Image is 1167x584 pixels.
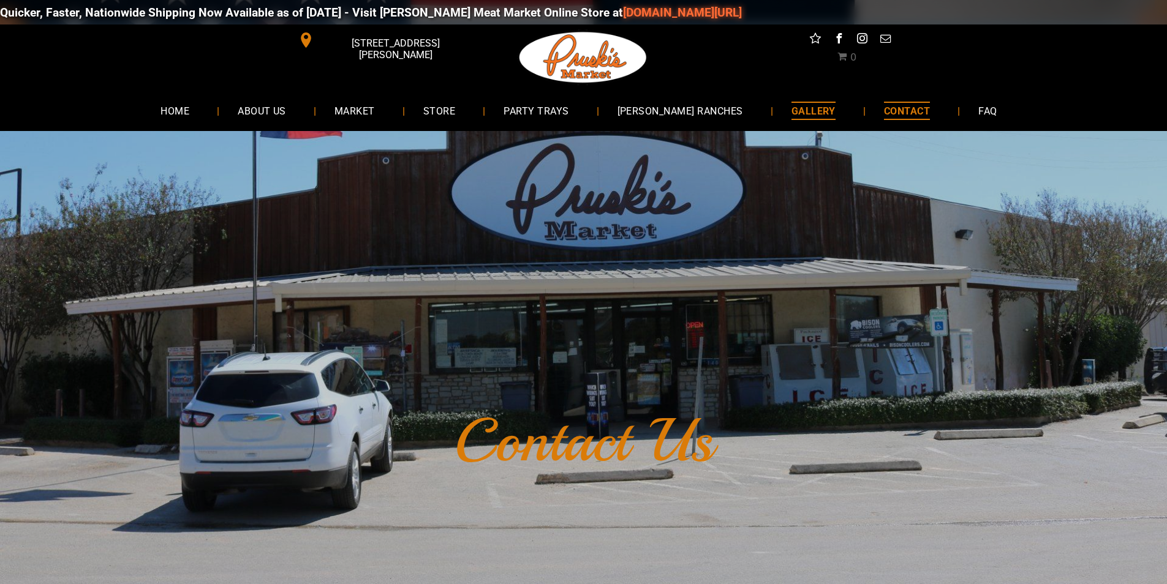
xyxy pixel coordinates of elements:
a: Social network [807,31,823,50]
a: instagram [854,31,870,50]
span: GALLERY [791,102,836,119]
a: MARKET [316,94,393,127]
a: HOME [142,94,208,127]
a: [STREET_ADDRESS][PERSON_NAME] [290,31,477,50]
a: ABOUT US [219,94,304,127]
a: CONTACT [866,94,948,127]
a: facebook [831,31,847,50]
font: Contact Us [454,403,713,479]
a: [PERSON_NAME] RANCHES [599,94,761,127]
span: [STREET_ADDRESS][PERSON_NAME] [316,31,474,67]
a: STORE [405,94,474,127]
a: email [877,31,893,50]
a: PARTY TRAYS [485,94,587,127]
img: Pruski-s+Market+HQ+Logo2-1920w.png [517,24,649,91]
a: FAQ [960,94,1015,127]
span: 0 [850,51,856,63]
a: GALLERY [773,94,854,127]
